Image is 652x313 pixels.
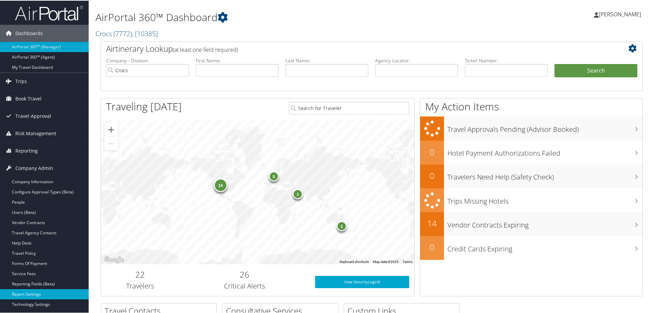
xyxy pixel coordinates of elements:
h2: 0 [420,241,444,252]
div: 1 [293,188,303,199]
span: Trips [15,72,27,89]
h3: Travelers [106,281,174,290]
span: (at least one field required) [173,45,238,53]
a: 0Hotel Payment Authorizations Failed [420,140,642,164]
a: Trips Missing Hotels [420,188,642,212]
h2: 0 [420,169,444,181]
h3: Credit Cards Expiring [447,240,642,253]
span: Reporting [15,142,38,159]
h3: Critical Alerts [184,281,305,290]
span: Risk Management [15,124,56,141]
a: View SecurityLogic® [315,275,409,287]
label: Ticket Number: [465,57,548,63]
a: Travel Approvals Pending (Advisor Booked) [420,116,642,140]
a: 14Vendor Contracts Expiring [420,212,642,235]
span: Company Admin [15,159,53,176]
span: Dashboards [15,24,43,41]
a: Open this area in Google Maps (opens a new window) [103,255,125,264]
div: 2 [337,220,347,231]
h3: Trips Missing Hotels [447,192,642,205]
span: Map data ©2025 [373,259,399,263]
h3: Vendor Contracts Expiring [447,216,642,229]
h1: Traveling [DATE] [106,99,182,113]
img: Google [103,255,125,264]
h2: 0 [420,145,444,157]
label: First Name: [196,57,279,63]
a: 0Travelers Need Help (Safety Check) [420,164,642,188]
h3: Travel Approvals Pending (Advisor Booked) [447,121,642,134]
h1: AirPortal 360™ Dashboard [95,10,464,24]
h2: 22 [106,268,174,280]
label: Agency Locator: [375,57,458,63]
span: [PERSON_NAME] [599,10,641,17]
span: Book Travel [15,90,42,107]
span: ( 7772 ) [114,28,132,37]
input: Search for Traveler [289,101,409,114]
div: 14 [213,178,227,191]
button: Keyboard shortcuts [340,259,369,264]
h3: Hotel Payment Authorizations Failed [447,144,642,157]
h1: My Action Items [420,99,642,113]
label: Last Name: [285,57,368,63]
h2: 14 [420,217,444,229]
a: Terms (opens in new tab) [403,259,412,263]
a: [PERSON_NAME] [594,3,648,24]
a: 0Credit Cards Expiring [420,235,642,259]
img: airportal-logo.png [15,4,83,20]
button: Zoom in [104,122,118,136]
h2: Airtinerary Lookup [106,42,592,54]
label: Company - Division: [106,57,189,63]
button: Search [554,63,637,77]
button: Zoom out [104,136,118,150]
span: Travel Approval [15,107,51,124]
span: , [ 10385 ] [132,28,158,37]
h3: Travelers Need Help (Safety Check) [447,168,642,181]
h2: 26 [184,268,305,280]
a: Crocs [95,28,158,37]
div: 5 [268,171,279,181]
